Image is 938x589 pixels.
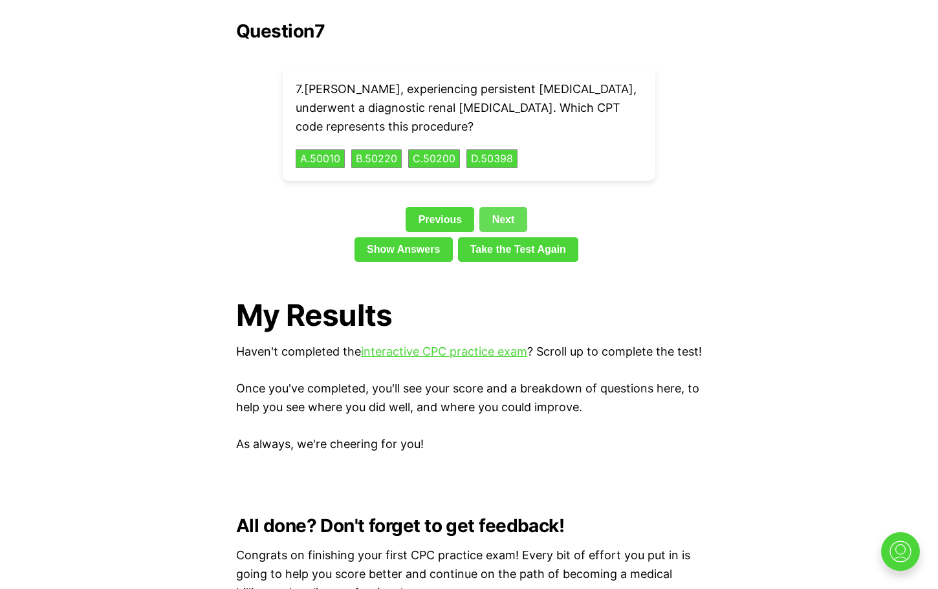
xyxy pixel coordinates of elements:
[361,345,527,358] a: interactive CPC practice exam
[236,298,702,332] h1: My Results
[236,435,702,454] p: As always, we're cheering for you!
[466,149,518,169] button: D.50398
[236,380,702,417] p: Once you've completed, you'll see your score and a breakdown of questions here, to help you see w...
[458,237,579,262] a: Take the Test Again
[236,515,702,536] h2: All done? Don't forget to get feedback!
[354,237,453,262] a: Show Answers
[870,526,938,589] iframe: portal-trigger
[236,21,702,41] h2: Question 7
[296,149,345,169] button: A.50010
[406,207,474,231] a: Previous
[296,80,642,136] p: 7 . [PERSON_NAME], experiencing persistent [MEDICAL_DATA], underwent a diagnostic renal [MEDICAL_...
[479,207,527,231] a: Next
[408,149,460,169] button: C.50200
[351,149,402,169] button: B.50220
[236,343,702,361] p: Haven't completed the ? Scroll up to complete the test!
